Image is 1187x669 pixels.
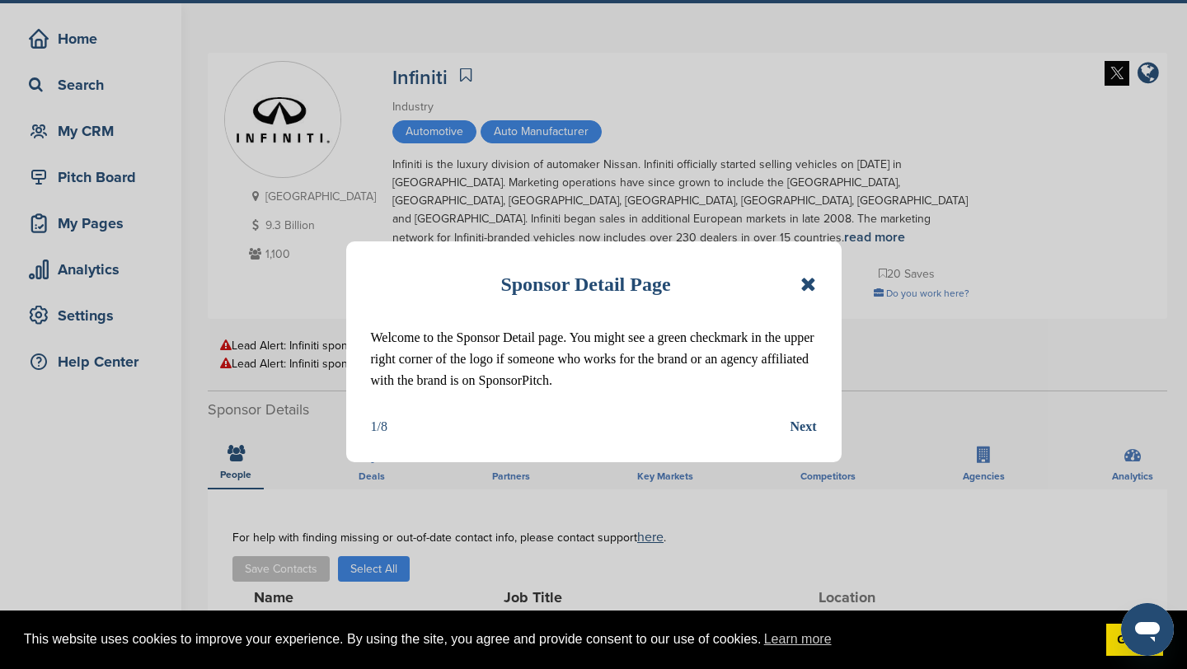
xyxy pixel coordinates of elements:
h1: Sponsor Detail Page [500,266,670,302]
button: Next [791,416,817,437]
iframe: Button to launch messaging window [1121,603,1174,656]
a: learn more about cookies [762,627,834,652]
p: Welcome to the Sponsor Detail page. You might see a green checkmark in the upper right corner of ... [371,327,817,391]
a: dismiss cookie message [1106,624,1163,657]
span: This website uses cookies to improve your experience. By using the site, you agree and provide co... [24,627,1093,652]
div: 1/8 [371,416,387,437]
